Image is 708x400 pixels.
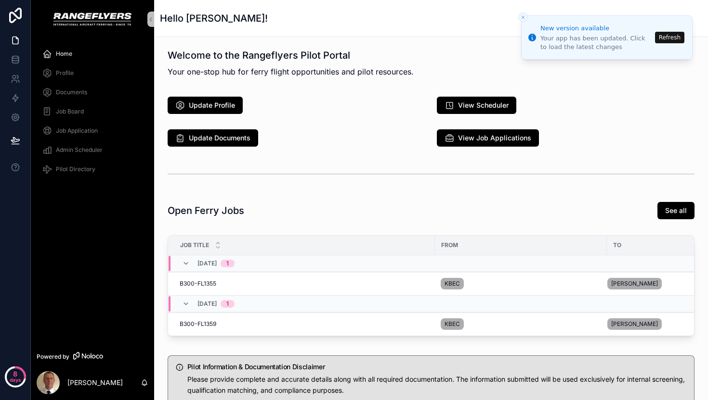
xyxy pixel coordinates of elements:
p: Please provide complete and accurate details along with all required documentation. The informati... [187,374,686,396]
a: Home [37,45,148,62]
button: Update Profile [168,97,243,114]
span: Admin Scheduler [56,146,103,154]
p: [PERSON_NAME] [67,378,123,387]
a: Documents [37,84,148,101]
button: Update Documents [168,129,258,147]
a: Job Application [37,122,148,139]
button: Refresh [655,32,684,43]
a: Powered by [31,348,154,365]
span: Profile [56,69,74,77]
span: Job Board [56,108,84,115]
span: Job Title [180,241,209,249]
span: Pilot Directory [56,165,95,173]
span: [PERSON_NAME] [611,320,658,328]
a: Pilot Directory [37,161,148,178]
p: days [10,373,21,387]
h1: Hello [PERSON_NAME]! [160,12,268,25]
button: View Scheduler [437,97,516,114]
span: See all [665,206,687,215]
span: View Job Applications [458,133,531,143]
h1: Open Ferry Jobs [168,204,244,217]
p: 8 [13,369,17,379]
span: Job Application [56,127,98,135]
span: Powered by [37,353,69,361]
button: See all [657,202,695,219]
a: Admin Scheduler [37,141,148,159]
span: From [441,241,458,249]
span: B300-FL1355 [180,280,216,287]
span: B300-FL1359 [180,320,216,328]
h1: Welcome to the Rangeflyers Pilot Portal [168,49,414,62]
button: View Job Applications [437,129,539,147]
span: [DATE] [197,260,217,267]
span: To [613,241,621,249]
img: App logo [52,12,132,27]
div: Your app has been updated. Click to load the latest changes [540,34,652,51]
a: Job Board [37,103,148,120]
span: View Scheduler [458,100,509,110]
div: 1 [226,260,229,267]
span: [PERSON_NAME] [611,280,658,287]
div: New version available [540,24,652,33]
button: Close toast [518,12,528,22]
span: Update Documents [189,133,250,143]
span: KBEC [445,320,460,328]
span: Update Profile [189,100,235,110]
span: [DATE] [197,300,217,308]
h5: Pilot Information & Documentation Disclaimer [187,363,686,370]
div: 1 [226,300,229,308]
div: scrollable content [31,38,154,190]
span: KBEC [445,280,460,287]
p: Your one-stop hub for ferry flight opportunities and pilot resources. [168,66,414,77]
span: Documents [56,88,87,96]
span: Home [56,50,72,58]
a: Profile [37,64,148,82]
